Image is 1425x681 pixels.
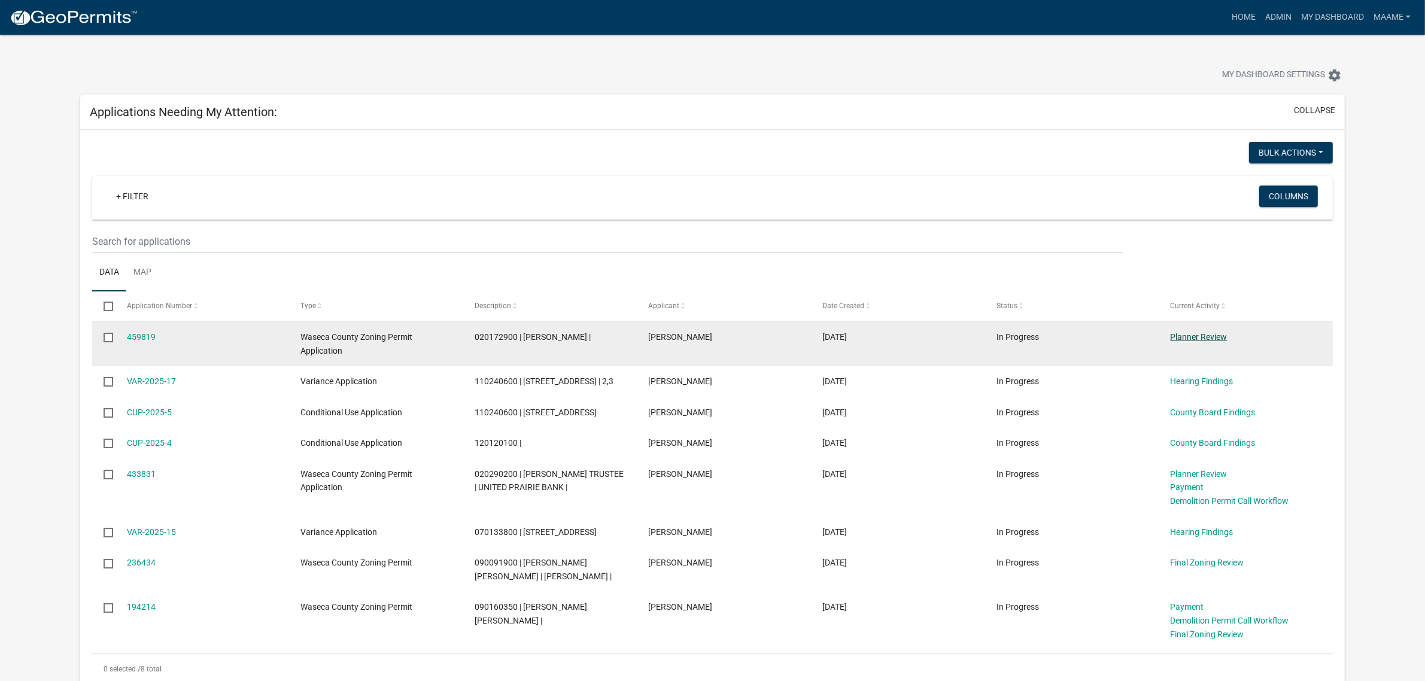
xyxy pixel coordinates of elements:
a: VAR-2025-17 [127,376,176,386]
span: In Progress [996,469,1039,479]
span: Applicant [649,302,680,310]
span: 110240600 | 11691 288TH AVE | 2,3 [475,376,613,386]
span: Waseca County Zoning Permit Application [300,332,412,355]
span: 120120100 | [475,438,521,448]
span: Description [475,302,511,310]
a: Home [1227,6,1260,29]
button: Bulk Actions [1249,142,1333,163]
span: Peter [649,469,713,479]
i: settings [1327,68,1342,83]
span: 020172900 | ERIC MAAS | [475,332,591,342]
button: Columns [1259,186,1318,207]
span: Becky Brewer [649,558,713,567]
span: Waseca County Zoning Permit Application [300,469,412,492]
span: 06/10/2025 [822,469,847,479]
datatable-header-cell: Status [985,291,1159,320]
span: Current Activity [1171,302,1220,310]
a: 236434 [127,558,156,567]
span: Jennifer Connors [649,408,713,417]
datatable-header-cell: Date Created [811,291,985,320]
a: County Board Findings [1171,438,1256,448]
span: Date Created [822,302,864,310]
span: 07/15/2025 [822,376,847,386]
a: Final Zoning Review [1171,558,1244,567]
span: In Progress [996,527,1039,537]
span: Amy Woldt [649,438,713,448]
datatable-header-cell: Current Activity [1159,291,1333,320]
a: Hearing Findings [1171,527,1233,537]
span: My Dashboard Settings [1222,68,1325,83]
datatable-header-cell: Applicant [637,291,811,320]
a: VAR-2025-15 [127,527,176,537]
span: 08/06/2025 [822,332,847,342]
a: Admin [1260,6,1296,29]
a: Maame [1369,6,1415,29]
a: Planner Review [1171,469,1227,479]
span: 11/21/2023 [822,602,847,612]
a: 194214 [127,602,156,612]
a: 433831 [127,469,156,479]
span: In Progress [996,332,1039,342]
span: Matt Holland [649,527,713,537]
a: Final Zoning Review [1171,630,1244,639]
span: In Progress [996,558,1039,567]
datatable-header-cell: Description [463,291,637,320]
a: CUP-2025-4 [127,438,172,448]
a: Payment [1171,602,1204,612]
span: 03/22/2024 [822,558,847,567]
span: 020290200 | AMY DILLON TRUSTEE | UNITED PRAIRIE BANK | [475,469,624,492]
span: Variance Application [300,527,377,537]
span: In Progress [996,438,1039,448]
span: 05/28/2025 [822,527,847,537]
a: CUP-2025-5 [127,408,172,417]
span: 090160350 | SONIA DOMINGUEZ LARA | [475,602,587,625]
datatable-header-cell: Select [92,291,115,320]
datatable-header-cell: Application Number [115,291,289,320]
a: 459819 [127,332,156,342]
button: My Dashboard Settingssettings [1213,63,1351,87]
span: 110240600 | 11691 288TH AVE [475,408,597,417]
a: My Dashboard [1296,6,1369,29]
span: Waseca County Zoning Permit [300,558,412,567]
a: Payment [1171,482,1204,492]
a: Map [126,254,159,292]
span: Conditional Use Application [300,408,402,417]
span: 090091900 | WILLIAM DEREK BREWER | BECKY BREWER | [475,558,612,581]
a: County Board Findings [1171,408,1256,417]
span: Variance Application [300,376,377,386]
span: Type [300,302,316,310]
span: In Progress [996,408,1039,417]
span: Sonia Lara [649,602,713,612]
span: In Progress [996,376,1039,386]
a: Hearing Findings [1171,376,1233,386]
a: Data [92,254,126,292]
h5: Applications Needing My Attention: [90,105,277,119]
a: Demolition Permit Call Workflow [1171,496,1289,506]
span: 0 selected / [104,665,141,673]
a: Planner Review [1171,332,1227,342]
span: 07/09/2025 [822,408,847,417]
span: Jennifer Connors [649,376,713,386]
a: Demolition Permit Call Workflow [1171,616,1289,625]
span: Eric Maas [649,332,713,342]
span: Application Number [127,302,192,310]
button: collapse [1294,104,1335,117]
span: Status [996,302,1017,310]
span: Waseca County Zoning Permit [300,602,412,612]
span: Conditional Use Application [300,438,402,448]
span: In Progress [996,602,1039,612]
input: Search for applications [92,229,1123,254]
datatable-header-cell: Type [289,291,463,320]
span: 06/25/2025 [822,438,847,448]
span: 070133800 | 17674 240TH ST | 8 [475,527,597,537]
a: + Filter [107,186,158,207]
